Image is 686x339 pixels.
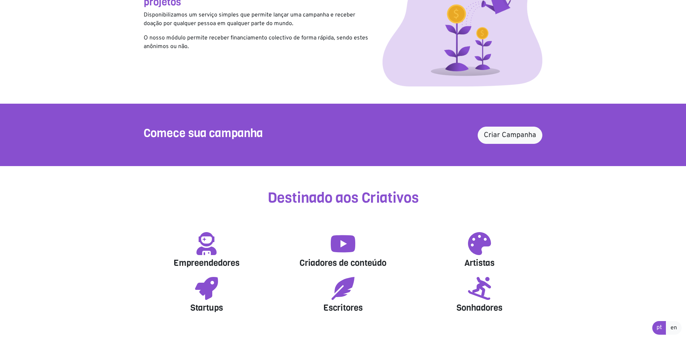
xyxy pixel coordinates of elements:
a: Criar Campanha [478,127,542,144]
h4: Artistas [417,258,542,268]
p: O nosso módulo permite receber financiamento colectivo de forma rápida, sendo estes anônimos ou não. [144,34,372,51]
h4: Startups [144,303,269,313]
h2: Comece sua campanha [144,127,542,140]
h4: Criadores de conteúdo [280,258,406,268]
a: en [666,321,682,335]
p: Disponibilizamos um serviço simples que permite lançar uma campanha e receber doação por qualquer... [144,11,372,28]
h4: Escritores [280,303,406,313]
h1: Destinado aos Criativos [144,189,542,206]
a: pt [652,321,666,335]
h4: Sonhadores [417,303,542,313]
h4: Empreendedores [144,258,269,268]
